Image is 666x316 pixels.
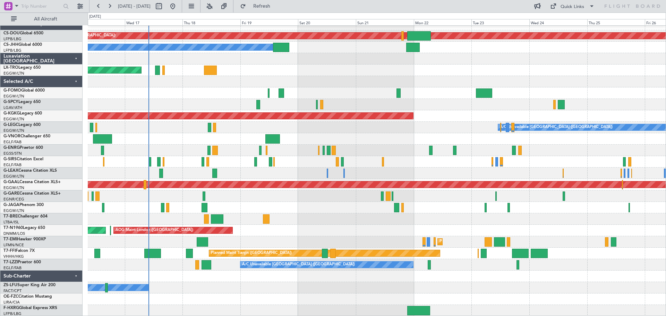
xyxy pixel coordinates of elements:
span: G-LEGC [3,123,18,127]
div: Mon 22 [414,19,472,25]
a: FACT/CPT [3,288,22,293]
a: T7-LZZIPraetor 600 [3,260,41,264]
a: T7-BREChallenger 604 [3,214,48,219]
a: DNMM/LOS [3,231,25,236]
span: CS-DOU [3,31,20,35]
a: EGGW/LTN [3,128,24,133]
span: G-SIRS [3,157,17,161]
span: T7-EMI [3,237,17,241]
span: All Aircraft [18,17,73,22]
a: LTBA/ISL [3,220,19,225]
div: Sat 20 [298,19,356,25]
a: G-JAGAPhenom 300 [3,203,44,207]
div: Tue 16 [67,19,125,25]
a: LX-TROLegacy 650 [3,66,41,70]
button: Refresh [237,1,279,12]
a: VHHH/HKG [3,254,24,259]
span: G-KGKG [3,111,20,116]
a: G-ENRGPraetor 600 [3,146,43,150]
div: Wed 24 [529,19,587,25]
a: EGGW/LTN [3,117,24,122]
span: T7-BRE [3,214,18,219]
span: G-JAGA [3,203,19,207]
div: AOG Maint London ([GEOGRAPHIC_DATA]) [116,225,193,236]
div: Planned Maint [GEOGRAPHIC_DATA] [439,237,506,247]
a: OE-FZCCitation Mustang [3,294,52,299]
div: Thu 18 [182,19,240,25]
a: EGLF/FAB [3,162,22,168]
a: G-GAALCessna Citation XLS+ [3,180,61,184]
button: All Aircraft [8,14,75,25]
a: G-LEGCLegacy 600 [3,123,41,127]
a: LFMN/NCE [3,242,24,248]
a: CS-DOUGlobal 6500 [3,31,43,35]
div: Quick Links [561,3,584,10]
span: [DATE] - [DATE] [118,3,151,9]
div: Planned Maint Tianjin ([GEOGRAPHIC_DATA]) [211,248,292,258]
a: LFPB/LBG [3,48,22,53]
a: EGGW/LTN [3,208,24,213]
a: EGGW/LTN [3,94,24,99]
a: LIRA/CIA [3,300,20,305]
a: EGSS/STN [3,151,22,156]
span: G-GAAL [3,180,19,184]
a: LGAV/ATH [3,105,22,110]
span: T7-N1960 [3,226,23,230]
div: A/C Unavailable [GEOGRAPHIC_DATA] ([GEOGRAPHIC_DATA]) [242,259,355,270]
input: Trip Number [21,1,61,11]
a: G-FOMOGlobal 6000 [3,88,45,93]
a: CS-JHHGlobal 6000 [3,43,42,47]
a: EGLF/FAB [3,265,22,271]
a: T7-N1960Legacy 650 [3,226,45,230]
div: Fri 19 [240,19,298,25]
a: EGGW/LTN [3,185,24,190]
a: EGGW/LTN [3,71,24,76]
span: LX-TRO [3,66,18,70]
span: G-GARE [3,191,19,196]
a: EGGW/LTN [3,174,24,179]
a: G-SIRSCitation Excel [3,157,43,161]
div: A/C Unavailable [GEOGRAPHIC_DATA] ([GEOGRAPHIC_DATA]) [500,122,613,133]
a: G-SPCYLegacy 650 [3,100,41,104]
div: [DATE] [89,14,101,20]
span: F-HXRG [3,306,19,310]
span: ZS-LFU [3,283,17,287]
span: G-SPCY [3,100,18,104]
span: CS-JHH [3,43,18,47]
a: G-GARECessna Citation XLS+ [3,191,61,196]
button: Quick Links [547,1,598,12]
span: Refresh [247,4,276,9]
span: OE-FZC [3,294,18,299]
a: T7-FFIFalcon 7X [3,249,35,253]
a: EGNR/CEG [3,197,24,202]
a: EGLF/FAB [3,139,22,145]
div: Thu 25 [587,19,645,25]
span: G-VNOR [3,134,20,138]
span: T7-FFI [3,249,16,253]
a: ZS-LFUSuper King Air 200 [3,283,55,287]
span: T7-LZZI [3,260,18,264]
div: Sun 21 [356,19,414,25]
span: G-ENRG [3,146,20,150]
a: T7-EMIHawker 900XP [3,237,46,241]
div: Wed 17 [125,19,183,25]
span: G-LEAX [3,169,18,173]
div: Tue 23 [471,19,529,25]
a: G-VNORChallenger 650 [3,134,50,138]
a: G-KGKGLegacy 600 [3,111,42,116]
a: G-LEAXCessna Citation XLS [3,169,57,173]
a: F-HXRGGlobal Express XRS [3,306,57,310]
span: G-FOMO [3,88,21,93]
a: LFPB/LBG [3,36,22,42]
